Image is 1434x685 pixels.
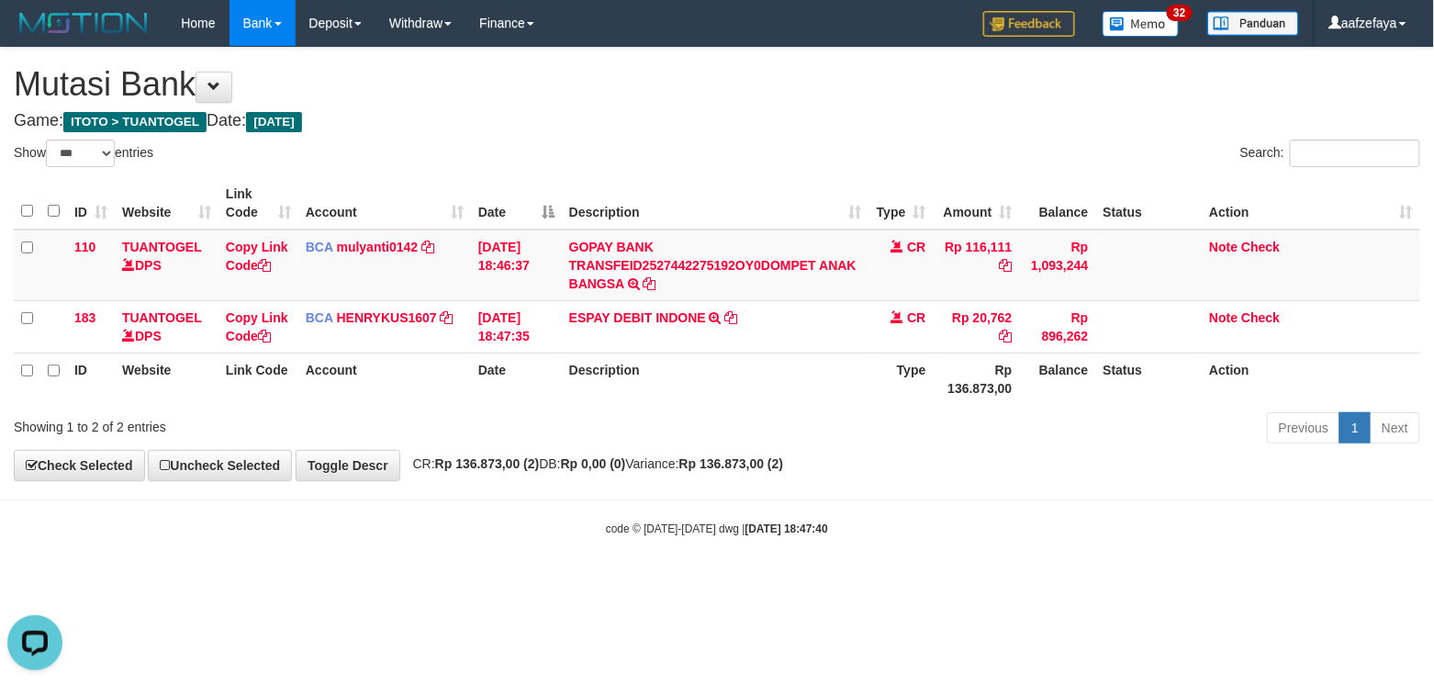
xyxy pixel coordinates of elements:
[1290,140,1420,167] input: Search:
[421,240,434,254] a: Copy mulyanti0142 to clipboard
[1000,329,1013,343] a: Copy Rp 20,762 to clipboard
[74,310,95,325] span: 183
[1240,140,1420,167] label: Search:
[298,177,471,230] th: Account: activate to sort column ascending
[983,11,1075,37] img: Feedback.jpg
[296,450,400,481] a: Toggle Descr
[907,240,925,254] span: CR
[14,140,153,167] label: Show entries
[67,177,115,230] th: ID: activate to sort column ascending
[471,300,562,353] td: [DATE] 18:47:35
[337,240,419,254] a: mulyanti0142
[14,9,153,37] img: MOTION_logo.png
[298,353,471,405] th: Account
[562,353,869,405] th: Description
[471,230,562,301] td: [DATE] 18:46:37
[745,522,828,535] strong: [DATE] 18:47:40
[869,177,934,230] th: Type: activate to sort column ascending
[14,410,584,436] div: Showing 1 to 2 of 2 entries
[1267,412,1340,444] a: Previous
[1202,177,1420,230] th: Action: activate to sort column ascending
[14,112,1420,130] h4: Game: Date:
[934,230,1020,301] td: Rp 116,111
[1241,310,1280,325] a: Check
[1020,230,1096,301] td: Rp 1,093,244
[934,300,1020,353] td: Rp 20,762
[1207,11,1299,36] img: panduan.png
[1103,11,1180,37] img: Button%20Memo.svg
[404,456,784,471] span: CR: DB: Variance:
[1209,310,1238,325] a: Note
[115,177,218,230] th: Website: activate to sort column ascending
[1020,300,1096,353] td: Rp 896,262
[1370,412,1420,444] a: Next
[306,240,333,254] span: BCA
[441,310,454,325] a: Copy HENRYKUS1607 to clipboard
[1202,353,1420,405] th: Action
[148,450,292,481] a: Uncheck Selected
[337,310,437,325] a: HENRYKUS1607
[226,240,288,273] a: Copy Link Code
[934,177,1020,230] th: Amount: activate to sort column ascending
[74,240,95,254] span: 110
[606,522,828,535] small: code © [DATE]-[DATE] dwg |
[46,140,115,167] select: Showentries
[1000,258,1013,273] a: Copy Rp 116,111 to clipboard
[569,310,706,325] a: ESPAY DEBIT INDONE
[226,310,288,343] a: Copy Link Code
[569,240,857,291] a: GOPAY BANK TRANSFEID2527442275192OY0DOMPET ANAK BANGSA
[869,353,934,405] th: Type
[218,177,298,230] th: Link Code: activate to sort column ascending
[1209,240,1238,254] a: Note
[561,456,626,471] strong: Rp 0,00 (0)
[1339,412,1371,444] a: 1
[562,177,869,230] th: Description: activate to sort column ascending
[1096,177,1203,230] th: Status
[1020,353,1096,405] th: Balance
[63,112,207,132] span: ITOTO > TUANTOGEL
[907,310,925,325] span: CR
[115,353,218,405] th: Website
[115,300,218,353] td: DPS
[115,230,218,301] td: DPS
[471,353,562,405] th: Date
[725,310,738,325] a: Copy ESPAY DEBIT INDONE to clipboard
[1167,5,1192,21] span: 32
[306,310,333,325] span: BCA
[14,66,1420,103] h1: Mutasi Bank
[7,7,62,62] button: Open LiveChat chat widget
[679,456,784,471] strong: Rp 136.873,00 (2)
[1020,177,1096,230] th: Balance
[122,240,202,254] a: TUANTOGEL
[435,456,540,471] strong: Rp 136.873,00 (2)
[1241,240,1280,254] a: Check
[14,450,145,481] a: Check Selected
[67,353,115,405] th: ID
[1096,353,1203,405] th: Status
[122,310,202,325] a: TUANTOGEL
[471,177,562,230] th: Date: activate to sort column descending
[644,276,656,291] a: Copy GOPAY BANK TRANSFEID2527442275192OY0DOMPET ANAK BANGSA to clipboard
[246,112,302,132] span: [DATE]
[934,353,1020,405] th: Rp 136.873,00
[218,353,298,405] th: Link Code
